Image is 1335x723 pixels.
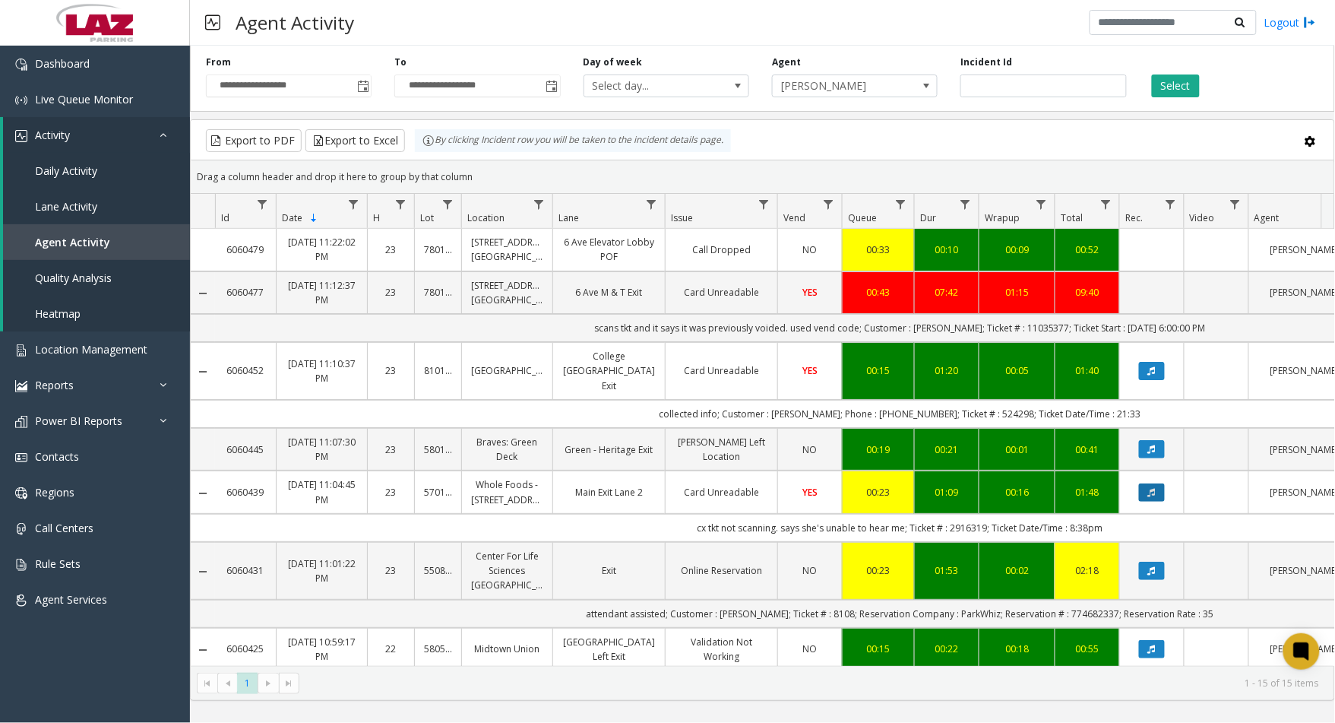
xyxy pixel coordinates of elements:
[562,635,656,664] a: [GEOGRAPHIC_DATA] Left Exit
[373,211,380,224] span: H
[852,243,905,257] a: 00:33
[1065,363,1110,378] div: 01:40
[424,642,452,656] a: 580528
[675,285,768,300] a: Card Unreadable
[191,487,215,499] a: Collapse Details
[1304,14,1316,30] img: logout
[924,442,970,457] a: 00:21
[1096,194,1116,214] a: Total Filter Menu
[818,194,839,214] a: Vend Filter Menu
[1065,642,1110,656] div: 00:55
[191,194,1334,666] div: Data table
[852,442,905,457] a: 00:19
[852,563,905,578] a: 00:23
[3,189,190,224] a: Lane Activity
[989,243,1046,257] div: 00:09
[35,485,74,499] span: Regions
[191,287,215,300] a: Collapse Details
[35,235,110,249] span: Agent Activity
[891,194,911,214] a: Queue Filter Menu
[852,485,905,499] a: 00:23
[924,642,970,656] div: 00:22
[1254,211,1280,224] span: Agent
[675,563,768,578] a: Online Reservation
[558,211,579,224] span: Lane
[787,642,833,656] a: NO
[989,485,1046,499] a: 00:16
[377,485,405,499] a: 23
[924,285,970,300] a: 07:42
[989,563,1046,578] a: 00:02
[15,130,27,142] img: 'icon'
[989,642,1046,656] div: 00:18
[1065,243,1110,257] a: 00:52
[1225,194,1245,214] a: Video Filter Menu
[960,55,1012,69] label: Incident Id
[286,477,358,506] a: [DATE] 11:04:45 PM
[675,485,768,499] a: Card Unreadable
[205,4,220,41] img: pageIcon
[1061,211,1083,224] span: Total
[354,75,371,97] span: Toggle popup
[1160,194,1181,214] a: Rec. Filter Menu
[1152,75,1200,97] button: Select
[802,286,818,299] span: YES
[35,56,90,71] span: Dashboard
[848,211,877,224] span: Queue
[286,635,358,664] a: [DATE] 10:59:17 PM
[224,485,267,499] a: 6060439
[224,285,267,300] a: 6060477
[924,563,970,578] div: 01:53
[206,55,231,69] label: From
[35,557,81,571] span: Rule Sets
[286,357,358,385] a: [DATE] 11:10:37 PM
[35,306,81,321] span: Heatmap
[191,163,1334,190] div: Drag a column header and drop it here to group by that column
[562,485,656,499] a: Main Exit Lane 2
[471,235,543,264] a: [STREET_ADDRESS][GEOGRAPHIC_DATA]
[471,549,543,593] a: Center For Life Sciences [GEOGRAPHIC_DATA]
[955,194,976,214] a: Dur Filter Menu
[191,644,215,656] a: Collapse Details
[641,194,662,214] a: Lane Filter Menu
[852,642,905,656] a: 00:15
[1031,194,1052,214] a: Wrapup Filter Menu
[989,442,1046,457] a: 00:01
[15,94,27,106] img: 'icon'
[471,642,543,656] a: Midtown Union
[308,677,1319,690] kendo-pager-info: 1 - 15 of 15 items
[224,642,267,656] a: 6060425
[471,435,543,464] a: Braves: Green Deck
[754,194,774,214] a: Issue Filter Menu
[35,378,74,392] span: Reports
[1190,211,1215,224] span: Video
[282,211,302,224] span: Date
[787,285,833,300] a: YES
[3,117,190,153] a: Activity
[802,364,818,377] span: YES
[15,452,27,464] img: 'icon'
[224,442,267,457] a: 6060445
[377,563,405,578] a: 23
[1065,442,1110,457] a: 00:41
[1065,285,1110,300] a: 09:40
[529,194,549,214] a: Location Filter Menu
[924,243,970,257] a: 00:10
[989,363,1046,378] a: 00:05
[1264,14,1316,30] a: Logout
[224,243,267,257] a: 6060479
[35,199,97,214] span: Lane Activity
[308,212,320,224] span: Sortable
[15,344,27,357] img: 'icon'
[343,194,364,214] a: Date Filter Menu
[221,211,229,224] span: Id
[787,563,833,578] a: NO
[803,443,818,456] span: NO
[415,129,731,152] div: By clicking Incident row you will be taken to the incident details page.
